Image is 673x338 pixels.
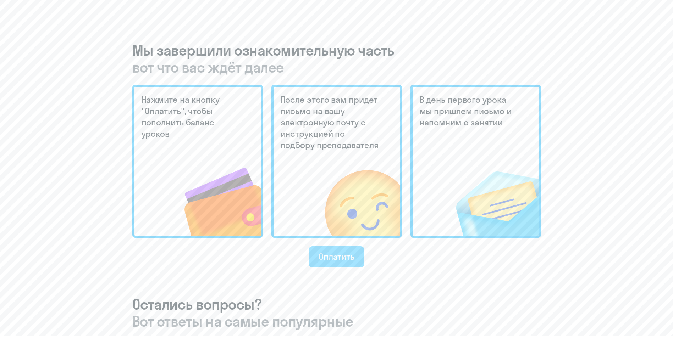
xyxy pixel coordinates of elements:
[319,251,354,262] div: Оплатить
[132,41,395,59] font: Мы завершили ознакомительную часть
[142,94,242,139] h5: Нажмите на кнопку "Оплатить", чтобы пополнить баланс уроков
[132,313,541,330] span: Вот ответы на самые популярные
[434,140,539,236] img: письмо
[309,246,364,267] button: Оплатить
[296,140,400,236] img: моргать
[281,94,381,151] h5: После этого вам придет письмо на вашу электронную почту с инструкцией по подбору преподавателя
[157,140,261,236] img: бумажник
[132,59,541,76] span: вот что вас ждёт далее
[132,295,262,313] font: Остались вопросы?
[420,94,520,128] h5: В день первого урока мы пришлем письмо и напомним о занятии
